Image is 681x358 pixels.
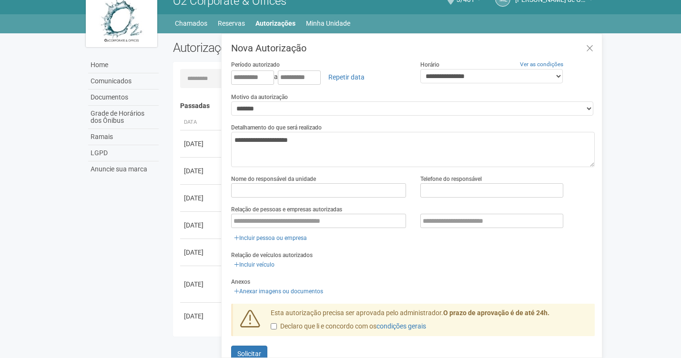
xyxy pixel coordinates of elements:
[231,123,322,132] label: Detalhamento do que será realizado
[184,279,219,289] div: [DATE]
[88,73,159,89] a: Comunicados
[231,233,310,243] a: Incluir pessoa ou empresa
[231,69,406,85] div: a
[231,60,280,69] label: Período autorizado
[271,322,426,331] label: Declaro que li e concordo com os
[180,102,589,109] h4: Passadas
[231,93,288,101] label: Motivo da autorização
[420,175,482,183] label: Telefone do responsável
[184,166,219,176] div: [DATE]
[184,220,219,230] div: [DATE]
[184,139,219,149] div: [DATE]
[184,248,219,257] div: [DATE]
[237,350,261,358] span: Solicitar
[175,17,207,30] a: Chamados
[231,278,250,286] label: Anexos
[231,259,277,270] a: Incluir veículo
[180,115,223,130] th: Data
[218,17,245,30] a: Reservas
[231,175,316,183] label: Nome do responsável da unidade
[88,57,159,73] a: Home
[322,69,371,85] a: Repetir data
[420,60,439,69] label: Horário
[520,61,563,68] a: Ver as condições
[88,161,159,177] a: Anuncie sua marca
[88,106,159,129] a: Grade de Horários dos Ônibus
[264,308,595,336] div: Esta autorização precisa ser aprovada pelo administrador.
[88,129,159,145] a: Ramais
[271,323,277,329] input: Declaro que li e concordo com oscondições gerais
[255,17,295,30] a: Autorizações
[231,286,326,297] a: Anexar imagens ou documentos
[231,205,342,214] label: Relação de pessoas e empresas autorizadas
[231,251,313,259] label: Relação de veículos autorizados
[443,309,549,317] strong: O prazo de aprovação é de até 24h.
[306,17,350,30] a: Minha Unidade
[88,145,159,161] a: LGPD
[88,89,159,106] a: Documentos
[231,43,595,53] h3: Nova Autorização
[184,311,219,321] div: [DATE]
[173,40,377,55] h2: Autorizações
[376,322,426,330] a: condições gerais
[184,193,219,203] div: [DATE]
